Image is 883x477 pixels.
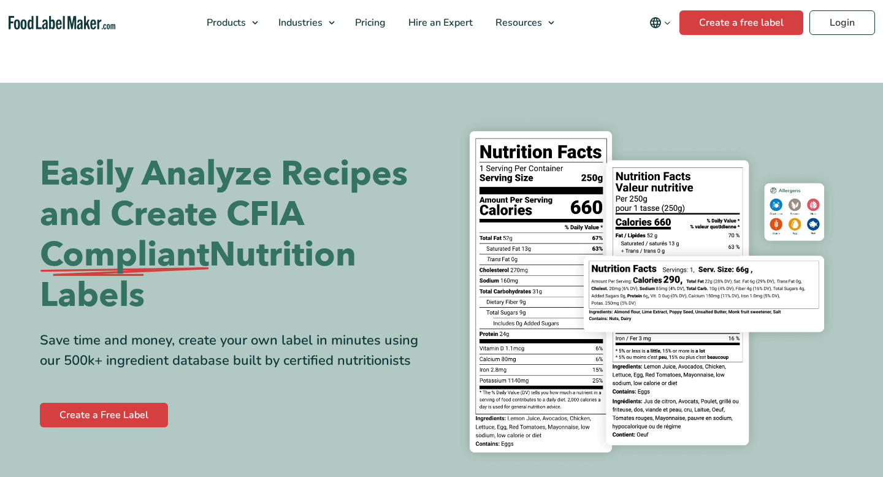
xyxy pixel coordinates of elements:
button: Change language [641,10,679,35]
div: Save time and money, create your own label in minutes using our 500k+ ingredient database built b... [40,330,432,371]
span: Resources [492,16,543,29]
a: Food Label Maker homepage [9,16,116,30]
span: Products [203,16,247,29]
span: Hire an Expert [405,16,474,29]
a: Create a Free Label [40,403,168,427]
h1: Easily Analyze Recipes and Create CFIA Nutrition Labels [40,154,432,316]
a: Login [809,10,875,35]
span: Compliant [40,235,209,275]
a: Create a free label [679,10,803,35]
span: Industries [275,16,324,29]
span: Pricing [351,16,387,29]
